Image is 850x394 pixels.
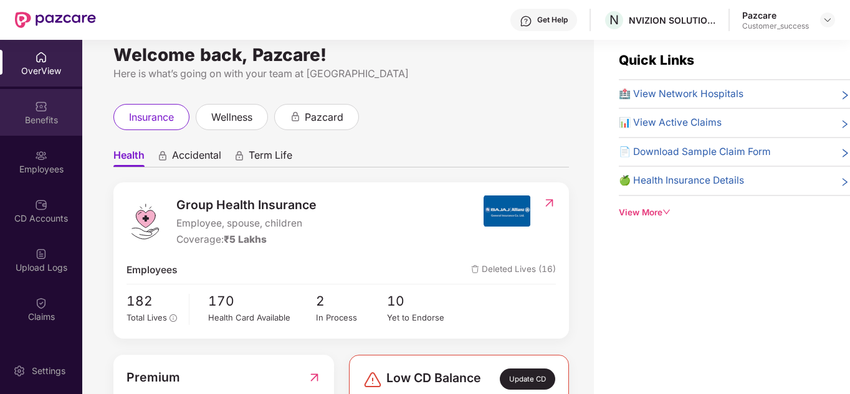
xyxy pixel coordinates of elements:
[224,233,267,245] span: ₹5 Lakhs
[208,291,315,311] span: 170
[662,208,671,217] span: down
[840,176,850,188] span: right
[619,87,743,101] span: 🏥 View Network Hospitals
[13,365,26,377] img: svg+xml;base64,PHN2ZyBpZD0iU2V0dGluZy0yMHgyMCIgeG1sbnM9Imh0dHA6Ly93d3cudzMub3JnLzIwMDAvc3ZnIiB3aW...
[127,263,178,278] span: Employees
[742,9,809,21] div: Pazcare
[290,111,301,122] div: animation
[471,265,479,273] img: deleteIcon
[484,195,530,227] img: insurerIcon
[537,15,568,25] div: Get Help
[127,291,180,311] span: 182
[211,110,252,125] span: wellness
[113,66,569,82] div: Here is what’s going on with your team at [GEOGRAPHIC_DATA]
[316,291,388,311] span: 2
[35,346,47,359] img: svg+xml;base64,PHN2ZyBpZD0iRW5kb3JzZW1lbnRzIiB4bWxucz0iaHR0cDovL3d3dy53My5vcmcvMjAwMC9zdmciIHdpZH...
[157,150,168,161] div: animation
[35,149,47,162] img: svg+xml;base64,PHN2ZyBpZD0iRW1wbG95ZWVzIiB4bWxucz0iaHR0cDovL3d3dy53My5vcmcvMjAwMC9zdmciIHdpZHRoPS...
[387,311,459,324] div: Yet to Endorse
[609,12,619,27] span: N
[386,368,481,390] span: Low CD Balance
[543,197,556,209] img: RedirectIcon
[170,314,177,322] span: info-circle
[387,291,459,311] span: 10
[629,14,716,26] div: NVIZION SOLUTIONS PRIVATE LIMITED
[249,149,292,167] span: Term Life
[305,110,343,125] span: pazcard
[129,110,174,125] span: insurance
[520,15,532,27] img: svg+xml;base64,PHN2ZyBpZD0iSGVscC0zMngzMiIgeG1sbnM9Imh0dHA6Ly93d3cudzMub3JnLzIwMDAvc3ZnIiB3aWR0aD...
[619,206,850,219] div: View More
[127,368,180,387] span: Premium
[823,15,833,25] img: svg+xml;base64,PHN2ZyBpZD0iRHJvcGRvd24tMzJ4MzIiIHhtbG5zPSJodHRwOi8vd3d3LnczLm9yZy8yMDAwL3N2ZyIgd2...
[234,150,245,161] div: animation
[316,311,388,324] div: In Process
[35,51,47,63] img: svg+xml;base64,PHN2ZyBpZD0iSG9tZSIgeG1sbnM9Imh0dHA6Ly93d3cudzMub3JnLzIwMDAvc3ZnIiB3aWR0aD0iMjAiIG...
[15,12,96,28] img: New Pazcare Logo
[840,147,850,159] span: right
[127,312,167,322] span: Total Lives
[840,89,850,101] span: right
[363,370,383,390] img: svg+xml;base64,PHN2ZyBpZD0iRGFuZ2VyLTMyeDMyIiB4bWxucz0iaHR0cDovL3d3dy53My5vcmcvMjAwMC9zdmciIHdpZH...
[619,144,771,159] span: 📄 Download Sample Claim Form
[176,195,317,215] span: Group Health Insurance
[619,115,722,130] span: 📊 View Active Claims
[500,368,555,390] div: Update CD
[35,199,47,211] img: svg+xml;base64,PHN2ZyBpZD0iQ0RfQWNjb3VudHMiIGRhdGEtbmFtZT0iQ0QgQWNjb3VudHMiIHhtbG5zPSJodHRwOi8vd3...
[172,149,221,167] span: Accidental
[35,297,47,309] img: svg+xml;base64,PHN2ZyBpZD0iQ2xhaW0iIHhtbG5zPSJodHRwOi8vd3d3LnczLm9yZy8yMDAwL3N2ZyIgd2lkdGg9IjIwIi...
[35,248,47,260] img: svg+xml;base64,PHN2ZyBpZD0iVXBsb2FkX0xvZ3MiIGRhdGEtbmFtZT0iVXBsb2FkIExvZ3MiIHhtbG5zPSJodHRwOi8vd3...
[308,368,321,387] img: RedirectIcon
[840,118,850,130] span: right
[208,311,315,324] div: Health Card Available
[127,203,164,240] img: logo
[742,21,809,31] div: Customer_success
[176,216,317,231] span: Employee, spouse, children
[619,52,694,68] span: Quick Links
[619,173,744,188] span: 🍏 Health Insurance Details
[28,365,69,377] div: Settings
[471,263,556,278] span: Deleted Lives (16)
[113,50,569,60] div: Welcome back, Pazcare!
[113,149,145,167] span: Health
[35,100,47,113] img: svg+xml;base64,PHN2ZyBpZD0iQmVuZWZpdHMiIHhtbG5zPSJodHRwOi8vd3d3LnczLm9yZy8yMDAwL3N2ZyIgd2lkdGg9Ij...
[176,232,317,247] div: Coverage:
